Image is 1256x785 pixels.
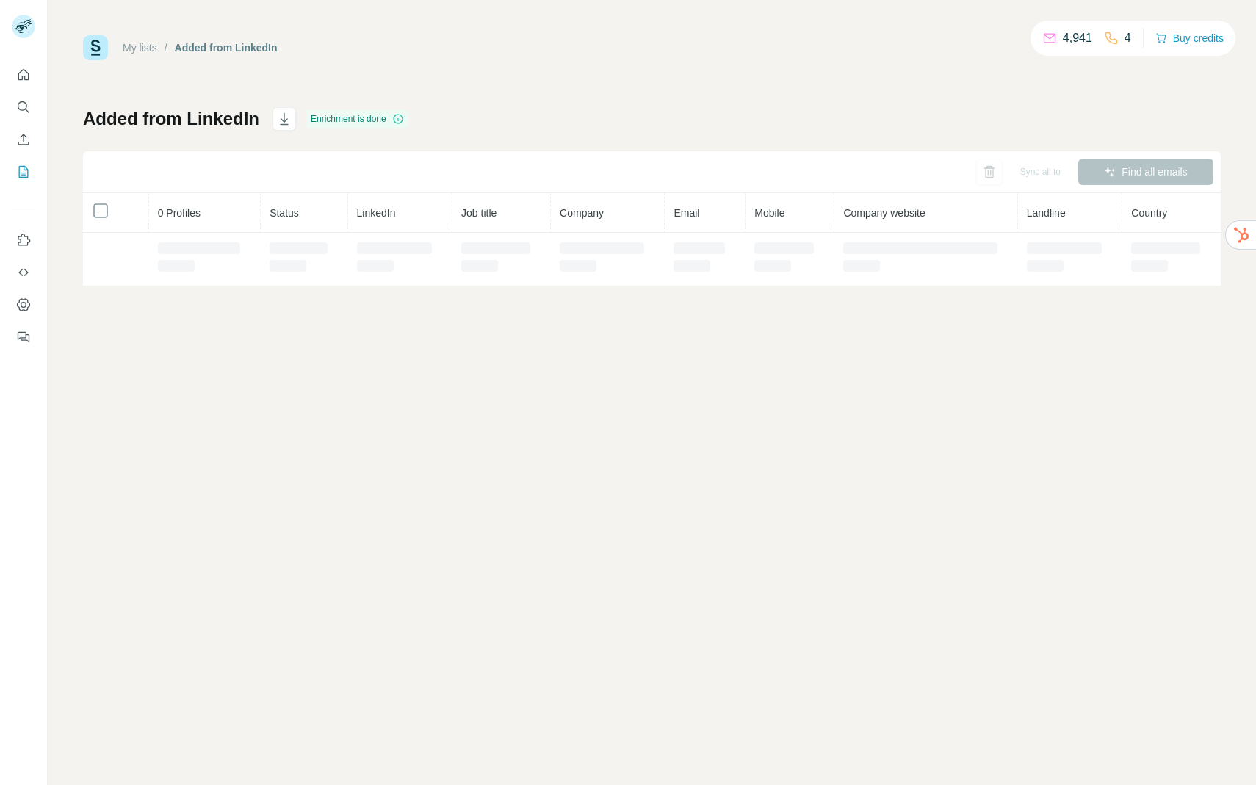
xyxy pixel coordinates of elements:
a: My lists [123,42,157,54]
button: Feedback [12,324,35,350]
span: Mobile [754,207,784,219]
span: Company [560,207,604,219]
span: 0 Profiles [158,207,201,219]
span: Company website [843,207,925,219]
h1: Added from LinkedIn [83,107,259,131]
button: My lists [12,159,35,185]
span: Job title [461,207,497,219]
span: Status [270,207,299,219]
button: Search [12,94,35,120]
button: Enrich CSV [12,126,35,153]
span: Email [674,207,699,219]
span: Country [1131,207,1167,219]
button: Dashboard [12,292,35,318]
span: Landline [1027,207,1066,219]
button: Use Surfe on LinkedIn [12,227,35,253]
button: Quick start [12,62,35,88]
span: LinkedIn [357,207,396,219]
p: 4 [1125,29,1131,47]
p: 4,941 [1063,29,1092,47]
button: Buy credits [1155,28,1224,48]
img: Surfe Logo [83,35,108,60]
li: / [165,40,167,55]
div: Enrichment is done [306,110,408,128]
button: Use Surfe API [12,259,35,286]
div: Added from LinkedIn [175,40,278,55]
